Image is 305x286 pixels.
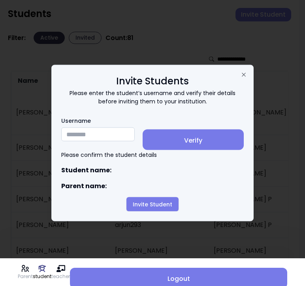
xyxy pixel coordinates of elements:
[61,181,107,191] b: Parent name:
[126,197,179,212] button: Invite Student
[143,130,244,150] button: Verify
[61,117,135,125] label: Username
[61,151,244,159] p: Please confirm the student details
[149,136,237,145] span: Verify
[61,89,244,106] p: Please enter the student’s username and verify their details before inviting them to your institu...
[61,166,111,175] b: Student name:
[61,75,244,88] h2: Invite Students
